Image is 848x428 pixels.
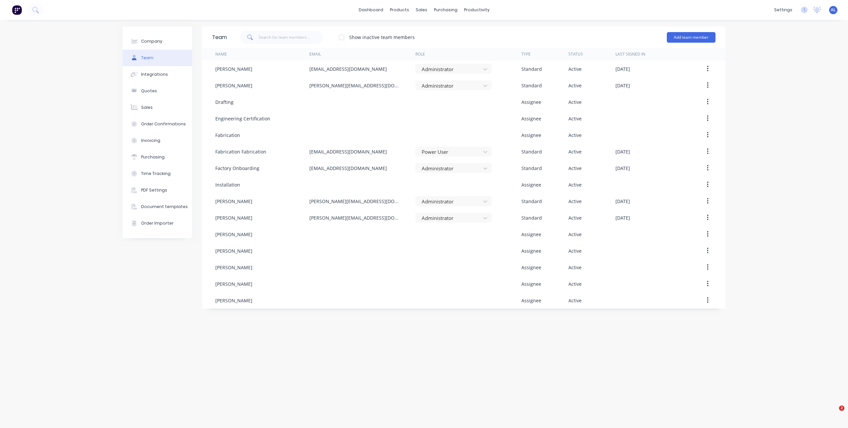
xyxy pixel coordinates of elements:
[568,198,582,205] div: Active
[568,181,582,188] div: Active
[615,165,630,172] div: [DATE]
[123,182,192,198] button: PDF Settings
[215,181,240,188] div: Installation
[123,116,192,132] button: Order Confirmations
[259,31,323,44] input: Search for team members...
[141,88,157,94] div: Quotes
[215,231,252,238] div: [PERSON_NAME]
[141,138,160,144] div: Invoicing
[415,51,425,57] div: Role
[568,165,582,172] div: Active
[215,115,270,122] div: Engineering Certification
[568,82,582,89] div: Active
[123,99,192,116] button: Sales
[568,148,582,155] div: Active
[831,7,836,13] span: AL
[215,214,252,221] div: [PERSON_NAME]
[215,65,252,72] div: [PERSON_NAME]
[309,198,402,205] div: [PERSON_NAME][EMAIL_ADDRESS][DOMAIN_NAME]
[141,105,153,110] div: Sales
[568,132,582,139] div: Active
[431,5,461,15] div: purchasing
[461,5,493,15] div: productivity
[141,204,188,210] div: Document templates
[521,51,531,57] div: Type
[615,82,630,89] div: [DATE]
[215,82,252,89] div: [PERSON_NAME]
[215,99,234,106] div: Drafting
[141,38,162,44] div: Company
[215,280,252,287] div: [PERSON_NAME]
[123,198,192,215] button: Document templates
[123,165,192,182] button: Time Tracking
[521,198,542,205] div: Standard
[123,132,192,149] button: Invoicing
[355,5,387,15] a: dashboard
[387,5,412,15] div: products
[141,187,167,193] div: PDF Settings
[212,33,227,41] div: Team
[615,148,630,155] div: [DATE]
[215,51,227,57] div: Name
[615,198,630,205] div: [DATE]
[309,51,321,57] div: Email
[568,231,582,238] div: Active
[839,406,844,411] span: 2
[615,65,630,72] div: [DATE]
[568,247,582,254] div: Active
[141,154,165,160] div: Purchasing
[521,231,541,238] div: Assignee
[123,149,192,165] button: Purchasing
[309,165,387,172] div: [EMAIL_ADDRESS][DOMAIN_NAME]
[615,214,630,221] div: [DATE]
[309,148,387,155] div: [EMAIL_ADDRESS][DOMAIN_NAME]
[215,198,252,205] div: [PERSON_NAME]
[568,65,582,72] div: Active
[521,82,542,89] div: Standard
[521,181,541,188] div: Assignee
[141,220,174,226] div: Order Importer
[521,165,542,172] div: Standard
[521,297,541,304] div: Assignee
[309,65,387,72] div: [EMAIL_ADDRESS][DOMAIN_NAME]
[141,71,168,77] div: Integrations
[215,297,252,304] div: [PERSON_NAME]
[215,264,252,271] div: [PERSON_NAME]
[568,115,582,122] div: Active
[215,247,252,254] div: [PERSON_NAME]
[568,214,582,221] div: Active
[123,66,192,83] button: Integrations
[309,214,402,221] div: [PERSON_NAME][EMAIL_ADDRESS][DOMAIN_NAME]
[309,82,402,89] div: [PERSON_NAME][EMAIL_ADDRESS][DOMAIN_NAME]
[521,264,541,271] div: Assignee
[667,32,715,43] button: Add team member
[521,115,541,122] div: Assignee
[568,99,582,106] div: Active
[521,247,541,254] div: Assignee
[825,406,841,421] iframe: Intercom live chat
[615,51,645,57] div: Last signed in
[215,132,240,139] div: Fabrication
[123,50,192,66] button: Team
[771,5,796,15] div: settings
[568,51,583,57] div: Status
[412,5,431,15] div: sales
[521,280,541,287] div: Assignee
[215,148,266,155] div: Fabrication Fabrication
[141,55,153,61] div: Team
[123,215,192,232] button: Order Importer
[521,65,542,72] div: Standard
[521,132,541,139] div: Assignee
[12,5,22,15] img: Factory
[123,33,192,50] button: Company
[521,148,542,155] div: Standard
[141,121,186,127] div: Order Confirmations
[568,280,582,287] div: Active
[141,171,171,177] div: Time Tracking
[568,297,582,304] div: Active
[521,99,541,106] div: Assignee
[349,34,415,41] div: Show inactive team members
[215,165,259,172] div: Factory Onboarding
[521,214,542,221] div: Standard
[568,264,582,271] div: Active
